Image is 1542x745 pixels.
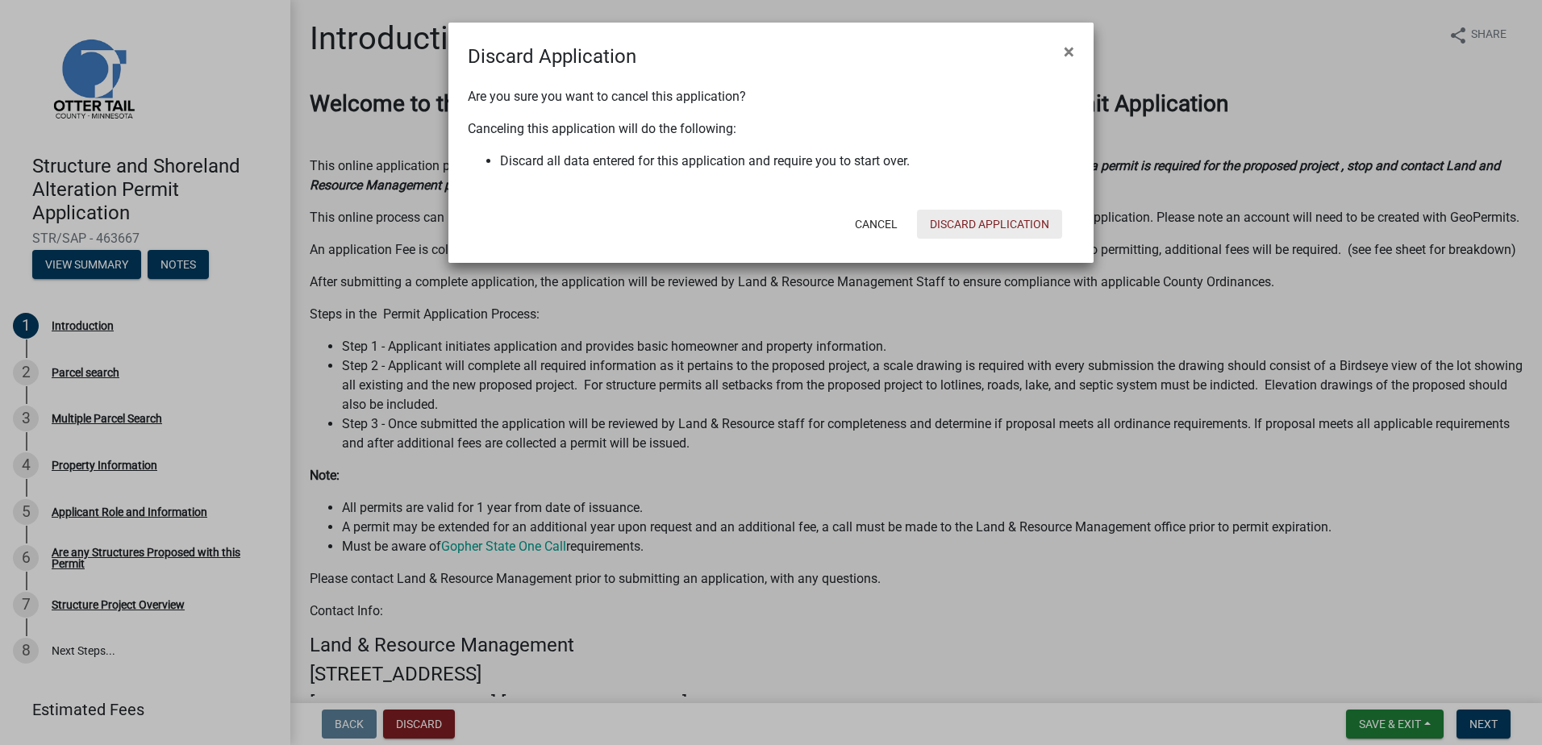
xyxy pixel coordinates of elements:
button: Close [1051,29,1087,74]
button: Cancel [842,210,911,239]
h4: Discard Application [468,42,636,71]
span: × [1064,40,1074,63]
p: Are you sure you want to cancel this application? [468,87,1074,106]
li: Discard all data entered for this application and require you to start over. [500,152,1074,171]
button: Discard Application [917,210,1062,239]
p: Canceling this application will do the following: [468,119,1074,139]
